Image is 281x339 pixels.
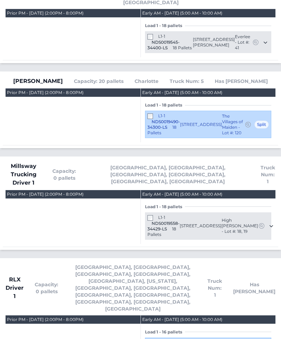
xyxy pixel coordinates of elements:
span: 18 Pallets [173,45,192,50]
span: Capacity: 0 pallets [52,168,76,181]
div: Prior PM - [DATE] (2:00PM - 8:00PM) [7,10,84,16]
div: Prior PM - [DATE] (2:00PM - 8:00PM) [7,317,84,322]
span: [STREET_ADDRESS][PERSON_NAME] [193,37,235,48]
span: [STREET_ADDRESS] [180,122,222,127]
span: Truck Num: 1 [207,278,222,298]
div: Early AM - [DATE] (5:00 AM - 10:00 AM) [142,90,222,95]
span: Has [PERSON_NAME] [233,281,275,295]
span: Capacity: 20 pallets [74,78,124,85]
span: [GEOGRAPHIC_DATA], [GEOGRAPHIC_DATA], [GEOGRAPHIC_DATA], [GEOGRAPHIC_DATA], [GEOGRAPHIC_DATA], [G... [87,164,249,185]
div: Early AM - [DATE] (5:00 AM - 10:00 AM) [142,10,222,16]
span: Truck Num: 5 [170,78,204,85]
div: Early AM - [DATE] (5:00 AM - 10:00 AM) [142,317,222,322]
div: Prior PM - [DATE] (2:00PM - 8:00PM) [7,90,84,95]
div: Early AM - [DATE] (5:00 AM - 10:00 AM) [142,192,222,197]
span: L1-1 [158,215,165,220]
div: Prior PM - [DATE] (2:00PM - 8:00PM) [7,192,84,197]
span: NDS0019545-34400-LS [147,40,180,50]
span: L1-1 [158,34,165,39]
span: RLX Driver 1 [6,276,24,300]
span: Capacity: 0 pallets [35,281,58,295]
span: High [PERSON_NAME] - Lot #: 18, 19 [222,218,258,234]
span: The Villages of Maiden - Lot #: 120 [222,113,245,136]
span: Has [PERSON_NAME] [215,78,268,85]
span: Charlotte [135,78,159,85]
span: Everlee - Lot #: 41 [235,34,252,51]
span: Split [254,120,269,129]
span: [GEOGRAPHIC_DATA], [GEOGRAPHIC_DATA], [GEOGRAPHIC_DATA], [GEOGRAPHIC_DATA], [GEOGRAPHIC_DATA], [U... [69,264,196,312]
span: 18 Pallets [147,226,176,237]
span: [PERSON_NAME] [13,77,63,85]
span: Load 1 - 18 pallets [145,204,185,210]
span: Load 1 - 18 pallets [145,23,185,28]
span: NDS0019490-34300-LS [147,119,180,130]
span: NDS0019558-34429-LS [147,221,180,231]
span: Millsway Trucking Driver 1 [6,162,41,187]
span: 18 Pallets [147,125,177,135]
span: Load 1 - 16 pallets [145,329,185,335]
span: L1-1 [158,113,165,118]
span: Load 1 - 18 pallets [145,102,185,108]
span: Truck Num: 1 [260,164,275,185]
span: [STREET_ADDRESS] [180,223,222,229]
